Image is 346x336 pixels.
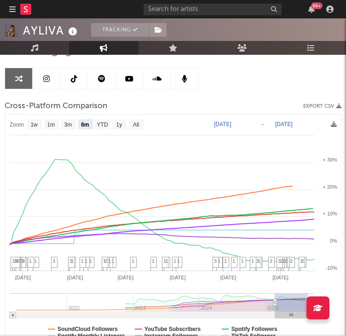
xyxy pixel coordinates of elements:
[152,258,155,264] span: 1
[290,258,293,264] span: 2
[330,238,337,243] text: 0%
[12,258,17,264] span: 18
[260,121,265,127] text: →
[163,258,166,264] span: 1
[300,258,303,264] span: 1
[323,157,338,162] text: + 30%
[218,258,220,264] span: 1
[323,211,338,216] text: + 10%
[15,275,31,280] text: [DATE]
[214,258,217,264] span: 3
[29,258,32,264] span: 1
[251,258,254,264] span: 1
[285,258,288,264] span: 2
[97,122,108,128] text: YTD
[108,258,111,264] span: 1
[67,275,83,280] text: [DATE]
[34,258,37,264] span: 1
[173,258,176,264] span: 1
[21,258,23,264] span: 9
[280,258,283,264] span: 2
[303,104,341,109] button: Export CSV
[270,258,272,264] span: 2
[220,275,236,280] text: [DATE]
[10,122,24,128] text: Zoom
[30,122,38,128] text: 1w
[103,258,106,264] span: 1
[144,4,282,15] input: Search for artists
[170,275,186,280] text: [DATE]
[323,184,338,190] text: + 20%
[144,326,201,332] text: YouTube Subscribers
[23,23,80,38] div: AYLIVA
[272,275,288,280] text: [DATE]
[224,258,227,264] span: 1
[85,258,87,264] span: 1
[89,258,92,264] span: 1
[91,23,149,37] button: Tracking
[133,122,139,128] text: All
[165,258,168,264] span: 1
[5,45,109,56] span: Artist Engagement
[52,258,55,264] span: 3
[325,265,337,271] text: -10%
[69,258,72,264] span: 1
[81,258,84,264] span: 1
[231,326,277,332] text: Spotify Followers
[308,6,315,13] button: 99+
[81,122,89,128] text: 6m
[47,122,55,128] text: 1m
[241,258,244,264] span: 1
[275,121,293,127] text: [DATE]
[311,2,323,9] div: 99 +
[111,258,114,264] span: 1
[256,258,259,264] span: 1
[214,121,231,127] text: [DATE]
[64,122,72,128] text: 3m
[58,326,118,332] text: SoundCloud Followers
[5,101,107,112] span: Cross-Platform Comparison
[282,258,284,264] span: 1
[232,258,235,264] span: 1
[116,122,122,128] text: 1y
[278,258,281,264] span: 3
[132,258,134,264] span: 1
[118,275,134,280] text: [DATE]
[177,258,180,264] span: 1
